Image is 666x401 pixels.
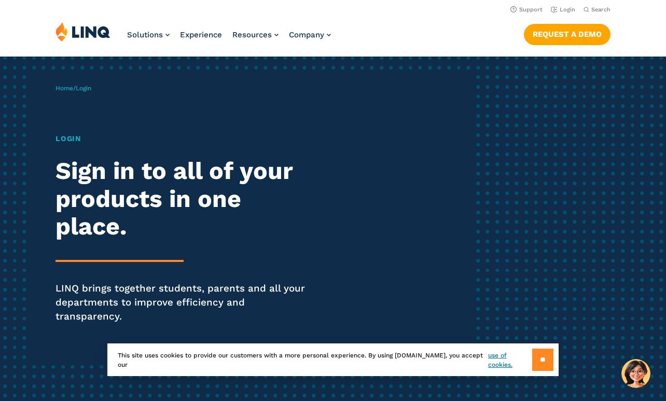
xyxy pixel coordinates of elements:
a: Resources [232,30,279,39]
p: LINQ brings together students, parents and all your departments to improve efficiency and transpa... [55,282,312,323]
h2: Sign in to all of your products in one place. [55,157,312,240]
img: LINQ | K‑12 Software [55,22,110,42]
a: Solutions [127,30,170,39]
div: This site uses cookies to provide our customers with a more personal experience. By using [DOMAIN... [107,343,559,376]
span: Resources [232,30,272,39]
a: Support [510,6,543,13]
a: Request a Demo [524,24,610,45]
h1: Login [55,133,312,144]
span: Search [591,6,610,13]
a: Experience [180,30,222,39]
button: Open Search Bar [584,6,610,13]
span: / [55,85,91,92]
a: Home [55,85,73,92]
a: Company [289,30,331,39]
nav: Button Navigation [524,22,610,45]
span: Company [289,30,324,39]
a: Login [551,6,575,13]
nav: Primary Navigation [127,22,331,56]
button: Hello, have a question? Let’s chat. [621,359,650,388]
span: Solutions [127,30,163,39]
a: use of cookies. [488,351,532,369]
span: Login [76,85,91,92]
